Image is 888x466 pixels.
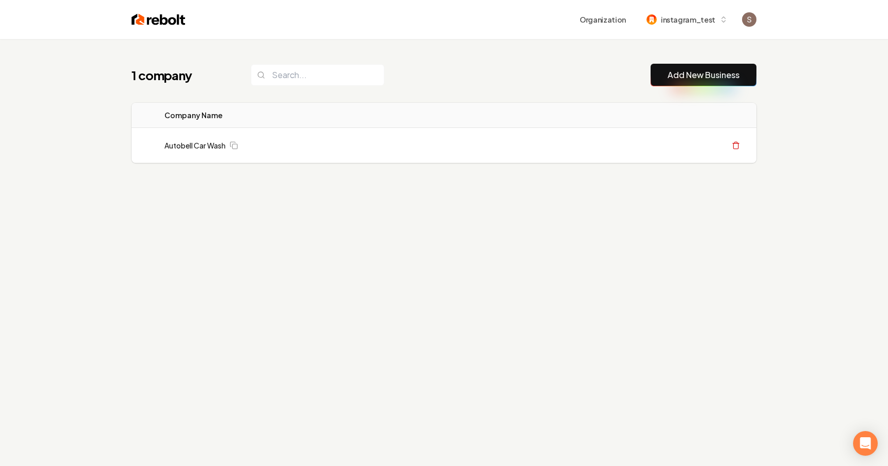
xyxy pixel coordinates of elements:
[668,69,739,81] a: Add New Business
[164,140,226,151] a: Autobell Car Wash
[742,12,756,27] img: Santiago Vásquez
[251,64,384,86] input: Search...
[132,67,230,83] h1: 1 company
[661,14,715,25] span: instagram_test
[853,431,878,456] div: Open Intercom Messenger
[156,103,386,128] th: Company Name
[742,12,756,27] button: Open user button
[132,12,186,27] img: Rebolt Logo
[646,14,657,25] img: instagram_test
[651,64,756,86] button: Add New Business
[573,10,632,29] button: Organization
